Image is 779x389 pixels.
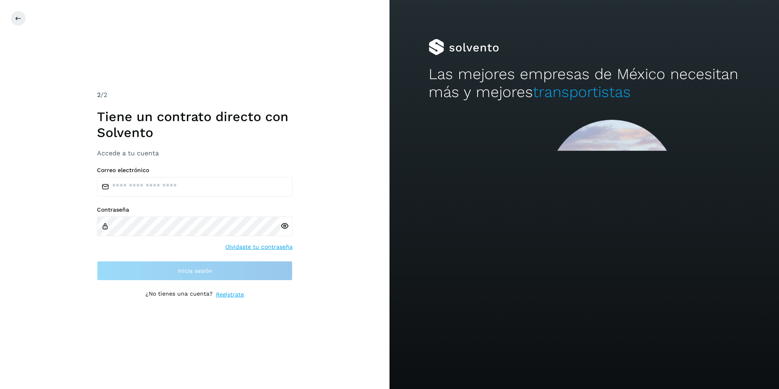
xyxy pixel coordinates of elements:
[533,83,631,101] span: transportistas
[178,268,212,274] span: Inicia sesión
[97,109,293,140] h1: Tiene un contrato directo con Solvento
[97,149,293,157] h3: Accede a tu cuenta
[97,261,293,281] button: Inicia sesión
[97,206,293,213] label: Contraseña
[216,290,244,299] a: Regístrate
[97,90,293,100] div: /2
[97,167,293,174] label: Correo electrónico
[97,91,101,99] span: 2
[225,243,293,251] a: Olvidaste tu contraseña
[145,290,213,299] p: ¿No tienes una cuenta?
[429,65,740,102] h2: Las mejores empresas de México necesitan más y mejores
